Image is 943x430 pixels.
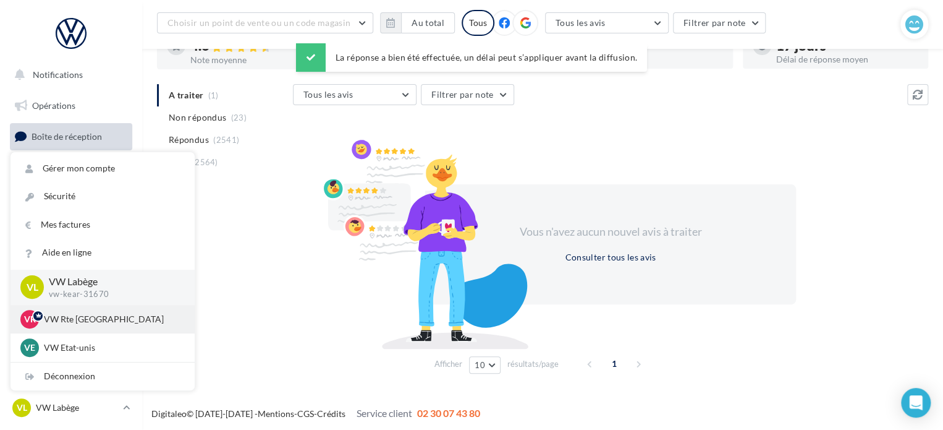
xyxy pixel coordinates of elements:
[190,56,332,64] div: Note moyenne
[24,342,35,354] span: VE
[11,155,195,183] a: Gérer mon compte
[7,123,135,150] a: Boîte de réception
[49,289,175,300] p: vw-kear-31670
[7,247,135,273] a: Médiathèque
[303,89,353,100] span: Tous les avis
[434,358,462,370] span: Afficher
[192,157,218,167] span: (2564)
[169,134,209,146] span: Répondus
[11,239,195,267] a: Aide en ligne
[190,39,332,53] div: 4.6
[49,275,175,289] p: VW Labège
[11,211,195,239] a: Mes factures
[44,342,180,354] p: VW Etat-unis
[7,155,135,181] a: Visibilité en ligne
[293,84,417,105] button: Tous les avis
[421,84,514,105] button: Filtrer par note
[556,17,606,28] span: Tous les avis
[560,250,661,265] button: Consulter tous les avis
[24,313,36,325] span: VR
[901,388,931,418] div: Open Intercom Messenger
[151,408,187,419] a: Digitaleo
[401,12,455,33] button: Au total
[10,396,132,419] a: VL VW Labège
[507,358,559,370] span: résultats/page
[7,278,135,304] a: Calendrier
[504,224,717,240] div: Vous n'avez aucun nouvel avis à traiter
[151,408,480,419] span: © [DATE]-[DATE] - - -
[7,350,135,387] a: Campagnes DataOnDemand
[357,407,412,419] span: Service client
[7,217,135,243] a: Contacts
[44,313,180,325] p: VW Rte [GEOGRAPHIC_DATA]
[17,402,27,414] span: VL
[258,408,294,419] a: Mentions
[297,408,314,419] a: CGS
[32,131,102,142] span: Boîte de réception
[417,407,480,419] span: 02 30 07 43 80
[317,408,345,419] a: Crédits
[475,360,485,370] span: 10
[776,55,918,64] div: Délai de réponse moyen
[7,186,135,212] a: Campagnes
[231,113,247,123] span: (23)
[32,100,75,111] span: Opérations
[157,12,373,33] button: Choisir un point de vente ou un code magasin
[7,309,135,345] a: PLV et print personnalisable
[27,280,38,295] span: VL
[36,402,118,414] p: VW Labège
[776,39,918,53] div: 17 jours
[33,69,83,80] span: Notifications
[462,10,494,36] div: Tous
[11,183,195,210] a: Sécurité
[213,135,239,145] span: (2541)
[296,43,647,72] div: La réponse a bien été effectuée, un délai peut s’appliquer avant la diffusion.
[11,363,195,390] div: Déconnexion
[673,12,766,33] button: Filtrer par note
[7,93,135,119] a: Opérations
[469,356,501,374] button: 10
[7,62,130,88] button: Notifications
[169,111,226,124] span: Non répondus
[380,12,455,33] button: Au total
[581,55,723,64] div: Taux de réponse
[545,12,669,33] button: Tous les avis
[604,354,624,374] span: 1
[167,17,350,28] span: Choisir un point de vente ou un code magasin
